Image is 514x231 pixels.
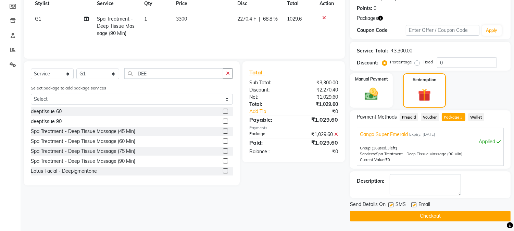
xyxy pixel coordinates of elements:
span: Total [249,69,265,76]
span: 1 [459,116,463,120]
div: deeptissue 90 [31,118,62,125]
span: (16 [372,146,378,150]
span: | [259,15,260,23]
div: Payable: [244,115,294,124]
div: deeptissue 60 [31,108,62,115]
div: Balance : [244,148,294,155]
div: ₹1,029.60 [294,94,343,101]
div: ₹1,029.60 [294,101,343,108]
label: Percentage [390,59,412,65]
span: Ganga Super Emerald [360,131,408,138]
div: Applied [360,138,501,145]
div: Package [244,131,294,138]
div: Spa Treatment - Deep Tissue Massage (90 Min) [31,158,135,165]
span: Group: [360,146,372,150]
span: 3300 [176,16,187,22]
span: Email [418,201,430,209]
div: ₹1,029.60 [294,131,343,138]
div: Coupon Code [357,27,406,34]
span: Current Value: [360,157,385,162]
span: 2270.4 F [237,15,256,23]
div: Discount: [244,86,294,94]
span: Spa Treatment - Deep Tissue Massage (90 Min) [97,16,135,36]
div: Spa Treatment - Deep Tissue Massage (75 Min) [31,148,135,155]
div: Spa Treatment - Deep Tissue Massage (45 Min) [31,128,135,135]
div: ₹1,029.60 [294,138,343,147]
label: Select package to add package services [31,85,106,91]
span: SMS [396,201,406,209]
span: 68.8 % [263,15,278,23]
span: Expiry: [DATE] [409,132,435,137]
span: used, left) [372,146,397,150]
div: Lotus Facial - Deepigmentone [31,168,97,175]
span: Packages [357,15,378,22]
label: Redemption [413,77,436,83]
input: Search or Scan [124,68,223,79]
span: G1 [35,16,41,22]
div: ₹3,300.00 [294,79,343,86]
span: 1 [144,16,147,22]
div: Total: [244,101,294,108]
img: _cash.svg [361,86,382,102]
span: Spa Treatment - Deep Tissue Massage (90 Min) [376,151,463,156]
div: Service Total: [357,47,388,54]
span: 1029.6 [287,16,302,22]
label: Manual Payment [355,76,388,82]
span: Prepaid [400,113,418,121]
div: 0 [374,5,376,12]
div: ₹0 [302,108,343,115]
div: ₹2,270.40 [294,86,343,94]
button: Checkout [350,211,511,221]
div: Sub Total: [244,79,294,86]
span: ₹0 [385,157,390,162]
span: Send Details On [350,201,386,209]
span: Wallet [468,113,484,121]
span: Payment Methods [357,113,397,121]
div: Payments [249,125,338,131]
a: Add Tip [244,108,302,115]
span: Voucher [421,113,439,121]
div: Net: [244,94,294,101]
div: Points: [357,5,372,12]
span: Services: [360,151,376,156]
input: Enter Offer / Coupon Code [406,25,479,36]
div: Discount: [357,59,378,66]
div: ₹3,300.00 [391,47,412,54]
button: Apply [482,25,502,36]
div: Paid: [244,138,294,147]
div: Spa Treatment - Deep Tissue Massage (60 Min) [31,138,135,145]
div: ₹0 [294,148,343,155]
img: _gift.svg [414,87,435,103]
div: Description: [357,178,384,185]
div: ₹1,029.60 [294,115,343,124]
label: Fixed [423,59,433,65]
span: 3 [387,146,390,150]
span: Package [442,113,465,121]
